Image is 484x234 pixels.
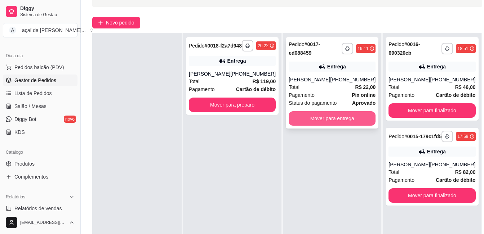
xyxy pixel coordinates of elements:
a: Produtos [3,158,77,170]
span: Complementos [14,173,48,180]
strong: # 0018-f2a7d948 [205,43,242,49]
span: Total [388,83,399,91]
span: Diggy [20,5,75,12]
div: 20:22 [258,43,268,49]
button: [EMAIL_ADDRESS][DOMAIN_NAME] [3,214,77,231]
span: Pedido [388,134,404,139]
div: [PHONE_NUMBER] [230,70,276,77]
div: Entrega [227,57,246,64]
strong: R$ 82,00 [455,169,476,175]
span: Gestor de Pedidos [14,77,56,84]
div: [PHONE_NUMBER] [330,76,376,83]
div: açaí da [PERSON_NAME] ... [22,27,86,34]
a: Lista de Pedidos [3,87,77,99]
div: Entrega [427,148,446,155]
span: Total [388,168,399,176]
span: Pedido [289,41,305,47]
span: plus [98,20,103,25]
span: A [9,27,16,34]
div: Dia a dia [3,50,77,62]
div: [PERSON_NAME] [289,76,330,83]
span: KDS [14,129,25,136]
strong: Pix online [352,92,376,98]
a: Salão / Mesas [3,100,77,112]
strong: Cartão de débito [236,86,276,92]
div: Catálogo [3,147,77,158]
span: Sistema de Gestão [20,12,75,18]
span: Novo pedido [106,19,134,27]
strong: R$ 46,00 [455,84,476,90]
span: Relatórios de vendas [14,205,62,212]
span: Total [189,77,200,85]
span: Pedido [388,41,404,47]
strong: # 0017-ed088459 [289,41,320,56]
strong: aprovado [352,100,376,106]
button: Select a team [3,23,77,37]
span: Pagamento [289,91,315,99]
a: Diggy Botnovo [3,113,77,125]
div: 18:51 [457,46,468,51]
a: KDS [3,126,77,138]
strong: R$ 119,00 [253,78,276,84]
div: Entrega [427,63,446,70]
div: [PERSON_NAME] [388,161,430,168]
span: Status do pagamento [289,99,337,107]
span: Pedido [189,43,205,49]
button: Mover para finalizado [388,103,475,118]
span: Relatórios [6,194,25,200]
button: Mover para preparo [189,98,276,112]
span: Lista de Pedidos [14,90,52,97]
button: Mover para finalizado [388,188,475,203]
div: 19:11 [358,46,368,51]
strong: Cartão de débito [436,177,475,183]
span: Total [289,83,299,91]
strong: Cartão de débito [436,92,475,98]
span: Pedidos balcão (PDV) [14,64,64,71]
a: Relatórios de vendas [3,203,77,214]
span: Salão / Mesas [14,103,46,110]
a: Gestor de Pedidos [3,75,77,86]
span: Pagamento [388,91,414,99]
a: DiggySistema de Gestão [3,3,77,20]
div: Entrega [327,63,346,70]
span: [EMAIL_ADDRESS][DOMAIN_NAME] [20,220,66,225]
button: Novo pedido [92,17,140,28]
a: Complementos [3,171,77,183]
span: Diggy Bot [14,116,36,123]
div: [PERSON_NAME] [388,76,430,83]
strong: # 0016-690320cb [388,41,420,56]
strong: # 0015-179c1fd5 [404,134,442,139]
span: Produtos [14,160,35,167]
div: [PERSON_NAME] [189,70,230,77]
div: [PHONE_NUMBER] [430,161,475,168]
button: Mover para entrega [289,111,376,126]
div: 17:58 [457,134,468,139]
div: [PHONE_NUMBER] [430,76,475,83]
span: Pagamento [388,176,414,184]
button: Pedidos balcão (PDV) [3,62,77,73]
strong: R$ 22,00 [355,84,376,90]
span: Pagamento [189,85,215,93]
